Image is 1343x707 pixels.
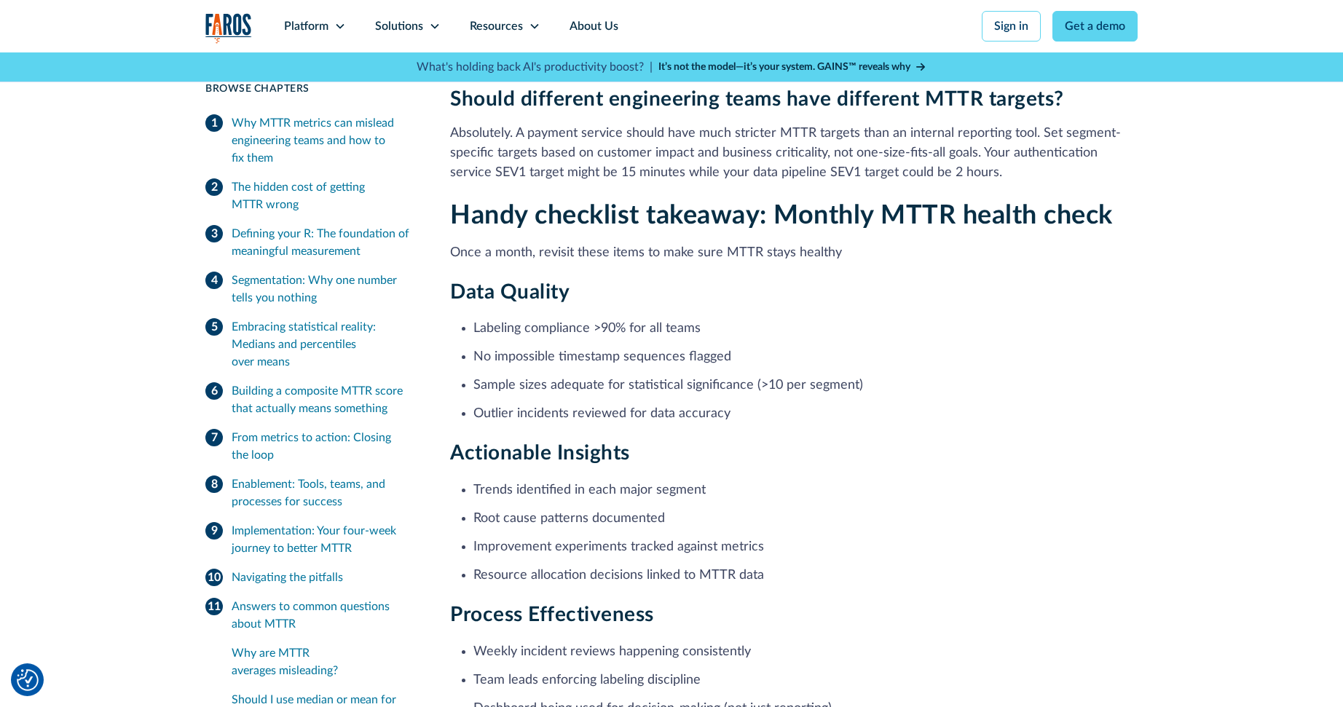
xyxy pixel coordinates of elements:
a: Building a composite MTTR score that actually means something [205,376,415,423]
div: Implementation: Your four-week journey to better MTTR [232,522,415,557]
strong: It’s not the model—it’s your system. GAINS™ reveals why [658,62,910,72]
a: Get a demo [1052,11,1138,42]
button: Cookie Settings [17,669,39,691]
img: Logo of the analytics and reporting company Faros. [205,13,252,43]
a: The hidden cost of getting MTTR wrong [205,173,415,219]
p: Absolutely. A payment service should have much stricter MTTR targets than an internal reporting t... [450,124,1138,183]
a: Sign in [982,11,1041,42]
div: Segmentation: Why one number tells you nothing [232,272,415,307]
a: Segmentation: Why one number tells you nothing [205,266,415,312]
li: Sample sizes adequate for statistical significance (>10 per segment) [473,376,1138,395]
div: Enablement: Tools, teams, and processes for success [232,475,415,510]
div: Defining your R: The foundation of meaningful measurement [232,225,415,260]
p: Once a month, revisit these items to make sure MTTR stays healthy [450,243,1138,263]
h3: Data Quality [450,280,1138,305]
h3: Actionable Insights [450,441,1138,466]
div: Why are MTTR averages misleading? [232,644,415,679]
a: Defining your R: The foundation of meaningful measurement [205,219,415,266]
div: Embracing statistical reality: Medians and percentiles over means [232,318,415,371]
li: Trends identified in each major segment [473,481,1138,500]
div: Platform [284,17,328,35]
h3: Should different engineering teams have different MTTR targets? [450,87,1138,112]
div: Resources [470,17,523,35]
li: Team leads enforcing labeling discipline [473,671,1138,690]
div: Why MTTR metrics can mislead engineering teams and how to fix them [232,114,415,167]
img: Revisit consent button [17,669,39,691]
h3: Process Effectiveness [450,603,1138,628]
a: Implementation: Your four-week journey to better MTTR [205,516,415,563]
a: Answers to common questions about MTTR [205,592,415,639]
li: No impossible timestamp sequences flagged [473,347,1138,367]
div: Solutions [375,17,423,35]
a: Embracing statistical reality: Medians and percentiles over means [205,312,415,376]
a: Why MTTR metrics can mislead engineering teams and how to fix them [205,108,415,173]
a: Enablement: Tools, teams, and processes for success [205,470,415,516]
li: Resource allocation decisions linked to MTTR data [473,566,1138,585]
a: Navigating the pitfalls [205,563,415,592]
li: Improvement experiments tracked against metrics [473,537,1138,557]
li: Outlier incidents reviewed for data accuracy [473,404,1138,424]
a: Why are MTTR averages misleading? [232,639,415,685]
div: From metrics to action: Closing the loop [232,429,415,464]
div: Navigating the pitfalls [232,569,343,586]
li: Labeling compliance >90% for all teams [473,319,1138,339]
p: What's holding back AI's productivity boost? | [417,58,653,76]
div: Browse Chapters [205,82,415,97]
a: It’s not the model—it’s your system. GAINS™ reveals why [658,60,926,75]
a: From metrics to action: Closing the loop [205,423,415,470]
li: Weekly incident reviews happening consistently [473,642,1138,662]
h2: Handy checklist takeaway: Monthly MTTR health check [450,200,1138,232]
div: The hidden cost of getting MTTR wrong [232,178,415,213]
div: Building a composite MTTR score that actually means something [232,382,415,417]
div: Answers to common questions about MTTR [232,598,415,633]
li: Root cause patterns documented [473,509,1138,529]
a: home [205,13,252,43]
